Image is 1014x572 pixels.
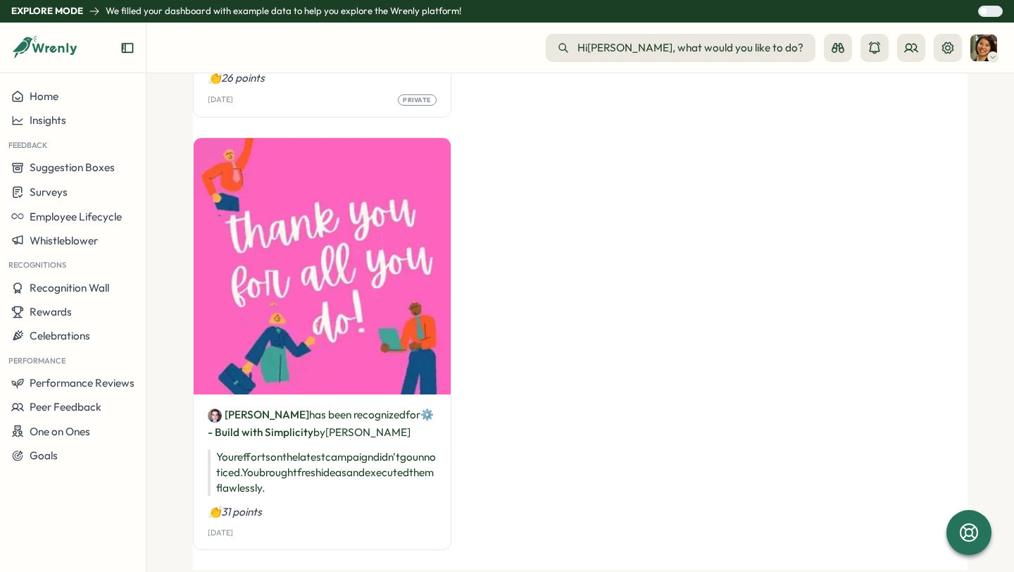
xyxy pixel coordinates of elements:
[30,329,90,342] span: Celebrations
[208,408,434,439] span: ⚙️ - Build with Simplicity
[208,409,222,423] img: Ethan Lewis
[120,41,134,55] button: Expand sidebar
[208,504,437,520] p: 👏31 points
[208,449,437,496] p: Your efforts on the latest campaign didn't go unnoticed. You brought fresh ideas and executed the...
[30,161,115,174] span: Suggestion Boxes
[30,305,72,318] span: Rewards
[208,407,309,423] a: Ethan Lewis[PERSON_NAME]
[208,406,437,441] p: has been recognized by [PERSON_NAME]
[30,234,98,247] span: Whistleblower
[11,5,83,18] p: Explore Mode
[208,528,233,537] p: [DATE]
[406,408,420,421] span: for
[208,95,233,104] p: [DATE]
[30,185,68,199] span: Surveys
[403,95,431,105] span: Private
[30,425,90,438] span: One on Ones
[30,376,134,390] span: Performance Reviews
[30,400,101,414] span: Peer Feedback
[30,89,58,103] span: Home
[30,281,109,294] span: Recognition Wall
[546,34,815,62] button: Hi[PERSON_NAME], what would you like to do?
[577,40,803,56] span: Hi [PERSON_NAME] , what would you like to do?
[970,35,997,61] img: Sarah Johnson
[208,70,437,86] p: 👏26 points
[106,5,461,18] p: We filled your dashboard with example data to help you explore the Wrenly platform!
[194,138,451,395] img: Recognition Image
[30,113,66,127] span: Insights
[30,449,58,462] span: Goals
[30,210,122,223] span: Employee Lifecycle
